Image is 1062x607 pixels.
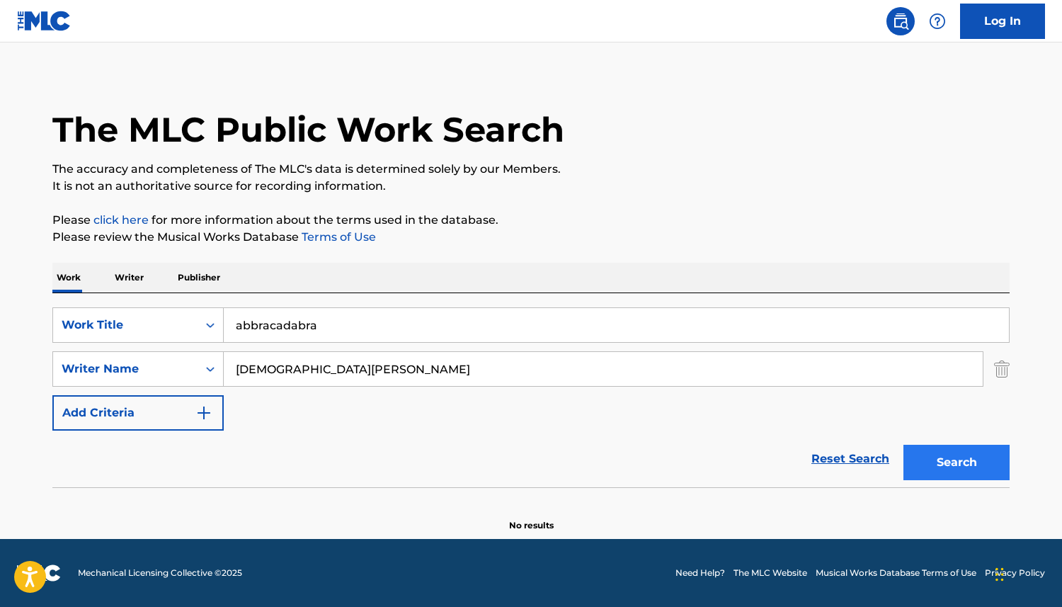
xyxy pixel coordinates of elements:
[995,553,1004,596] div: Drag
[733,567,807,579] a: The MLC Website
[52,161,1010,178] p: The accuracy and completeness of The MLC's data is determined solely by our Members.
[52,229,1010,246] p: Please review the Musical Works Database
[886,7,915,35] a: Public Search
[892,13,909,30] img: search
[903,445,1010,480] button: Search
[93,213,149,227] a: click here
[929,13,946,30] img: help
[62,317,189,334] div: Work Title
[675,567,725,579] a: Need Help?
[17,11,72,31] img: MLC Logo
[52,263,85,293] p: Work
[52,108,564,151] h1: The MLC Public Work Search
[804,443,896,475] a: Reset Search
[816,567,976,579] a: Musical Works Database Terms of Use
[923,7,952,35] div: Help
[299,230,376,244] a: Terms of Use
[173,263,224,293] p: Publisher
[78,567,242,579] span: Mechanical Licensing Collective © 2025
[52,307,1010,487] form: Search Form
[52,395,224,431] button: Add Criteria
[960,4,1045,39] a: Log In
[52,178,1010,195] p: It is not an authoritative source for recording information.
[985,567,1045,579] a: Privacy Policy
[195,404,212,421] img: 9d2ae6d4665cec9f34b9.svg
[17,565,61,582] img: logo
[509,502,554,532] p: No results
[62,361,189,378] div: Writer Name
[994,351,1010,387] img: Delete Criterion
[52,212,1010,229] p: Please for more information about the terms used in the database.
[110,263,148,293] p: Writer
[991,539,1062,607] iframe: Chat Widget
